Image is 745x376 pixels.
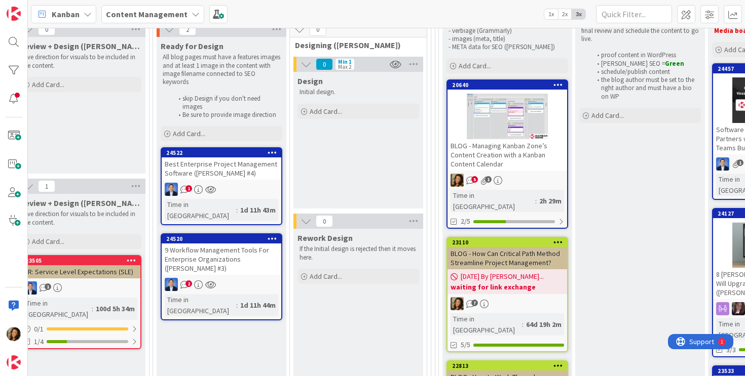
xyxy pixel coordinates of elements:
[185,280,192,287] span: 2
[7,327,21,341] img: CL
[591,60,699,68] li: [PERSON_NAME] SEO =
[161,41,223,51] span: Ready for Design
[522,319,524,330] span: :
[451,297,464,310] img: CL
[22,210,139,227] p: Give direction for visuals to be included in the content.
[297,76,323,86] span: Design
[310,272,342,281] span: Add Card...
[316,215,333,227] span: 0
[162,148,281,180] div: 24522Best Enterprise Project Management Software ([PERSON_NAME] #4)
[452,362,567,369] div: 22813
[20,41,141,51] span: Review + Design (Christine)
[591,68,699,76] li: schedule/publish content
[581,18,699,43] p: Pull cards here when you are ready to do a final review and schedule the content to go live.
[32,237,64,246] span: Add Card...
[53,4,55,12] div: 1
[449,35,566,43] p: - images (meta, title)
[452,239,567,246] div: 23110
[297,233,353,243] span: Rework Design
[461,271,544,282] span: [DATE] By [PERSON_NAME]...
[448,139,567,171] div: BLOG - Managing Kanban Zone’s Content Creation with a Kanban Content Calendar
[449,43,566,51] p: - META data for SEO ([PERSON_NAME])
[21,256,140,278] div: 23505PR: Service Level Expectations (SLE)
[24,281,37,295] img: DP
[161,147,282,225] a: 24522Best Enterprise Project Management Software ([PERSON_NAME] #4)DPTime in [GEOGRAPHIC_DATA]:1d...
[173,111,281,119] li: Be sure to provide image direction
[238,300,278,311] div: 1d 11h 44m
[185,185,192,192] span: 1
[726,345,736,355] span: 3/3
[558,9,572,19] span: 2x
[596,5,672,23] input: Quick Filter...
[162,243,281,275] div: 9 Workflow Management Tools For Enterprise Organizations ([PERSON_NAME] #3)
[52,8,80,20] span: Kanban
[338,64,351,69] div: Max 2
[165,183,178,196] img: DP
[461,216,470,227] span: 2/5
[448,174,567,187] div: CL
[300,245,417,262] p: If the Initial design is rejected then it moves here.
[459,61,491,70] span: Add Card...
[448,238,567,269] div: 23110BLOG - How Can Critical Path Method Streamline Project Management?
[163,53,280,86] p: All blog pages must have a features images and at least 1 image in the content with image filenam...
[7,355,21,369] img: avatar
[161,233,282,320] a: 245209 Workflow Management Tools For Enterprise Organizations ([PERSON_NAME] #3)DPTime in [GEOGRA...
[461,340,470,350] span: 5/5
[236,204,238,216] span: :
[7,7,21,21] img: Visit kanbanzone.com
[165,199,236,221] div: Time in [GEOGRAPHIC_DATA]
[166,235,281,242] div: 24520
[45,283,51,290] span: 1
[236,300,238,311] span: :
[106,9,188,19] b: Content Management
[162,278,281,291] div: DP
[179,23,196,35] span: 2
[448,80,567,171] div: 20640BLOG - Managing Kanban Zone’s Content Creation with a Kanban Content Calendar
[20,198,141,208] span: Review + Design (Dimitri)
[737,159,743,166] span: 1
[524,319,564,330] div: 64d 19h 2m
[20,255,141,349] a: 23505PR: Service Level Expectations (SLE)DPTime in [GEOGRAPHIC_DATA]:100d 5h 34m0/11/4
[665,59,684,68] strong: Green
[591,76,699,101] li: the blog author must be set to the right author and must have a bio on WP
[544,9,558,19] span: 1x
[591,51,699,59] li: proof content in WordPress
[173,95,281,111] li: skip Design if you don't need images
[162,157,281,180] div: Best Enterprise Project Management Software ([PERSON_NAME] #4)
[451,313,522,336] div: Time in [GEOGRAPHIC_DATA]
[732,302,745,315] img: TD
[22,53,139,70] p: Give direction for visuals to be included in the content.
[38,23,55,35] span: 0
[21,323,140,336] div: 0/1
[716,157,729,171] img: DP
[310,107,342,116] span: Add Card...
[165,278,178,291] img: DP
[446,237,568,352] a: 23110BLOG - How Can Critical Path Method Streamline Project Management?[DATE] By [PERSON_NAME]......
[165,294,236,316] div: Time in [GEOGRAPHIC_DATA]
[162,148,281,157] div: 24522
[25,257,140,264] div: 23505
[300,88,417,96] p: Initial design.
[485,176,492,183] span: 1
[452,81,567,89] div: 20640
[451,190,535,212] div: Time in [GEOGRAPHIC_DATA]
[448,238,567,247] div: 23110
[24,298,92,320] div: Time in [GEOGRAPHIC_DATA]
[591,111,624,120] span: Add Card...
[21,265,140,278] div: PR: Service Level Expectations (SLE)
[34,324,44,335] span: 0 / 1
[448,297,567,310] div: CL
[451,174,464,187] img: CL
[537,195,564,206] div: 2h 29m
[38,180,55,192] span: 1
[162,183,281,196] div: DP
[32,80,64,89] span: Add Card...
[93,303,137,314] div: 100d 5h 34m
[238,204,278,216] div: 1d 11h 43m
[173,129,205,138] span: Add Card...
[535,195,537,206] span: :
[471,176,478,183] span: 5
[21,256,140,265] div: 23505
[448,247,567,269] div: BLOG - How Can Critical Path Method Streamline Project Management?
[21,281,140,295] div: DP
